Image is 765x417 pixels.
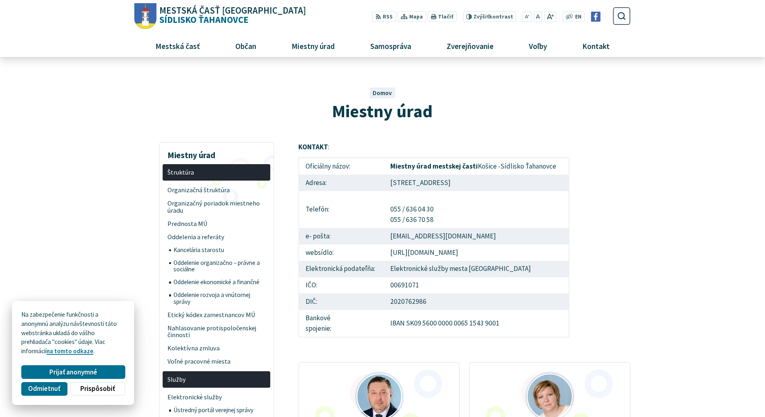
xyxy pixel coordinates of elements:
[173,244,266,256] span: Kancelária starostu
[473,13,489,20] span: Zvýšiť
[299,228,384,244] td: e- pošta:
[469,319,500,327] a: 1543 9001
[163,217,270,230] a: Prednosta MÚ
[514,35,562,57] a: Voľby
[159,6,306,15] span: Mestská časť [GEOGRAPHIC_DATA]
[220,35,271,57] a: Občan
[167,321,266,342] span: Nahlasovanie protispoločenskej činnosti
[298,142,328,151] strong: KONTAKT
[533,11,542,22] button: Nastaviť pôvodnú veľkosť písma
[49,368,97,376] span: Prijať anonymné
[169,256,271,276] a: Oddelenie organizačno – právne a sociálne
[163,308,270,321] a: Etický kódex zamestnancov MÚ
[544,11,556,22] button: Zväčšiť veľkosť písma
[591,12,601,22] img: Prejsť na Facebook stránku
[568,35,624,57] a: Kontakt
[163,230,270,244] a: Oddelenia a referáty
[169,276,271,289] a: Oddelenie ekonomické a finančné
[522,11,532,22] button: Zmenšiť veľkosť písma
[173,256,266,276] span: Oddelenie organizačno – právne a sociálne
[80,384,115,393] span: Prispôsobiť
[299,175,384,191] td: Adresa:
[299,310,384,337] td: Bankové spojenie:
[428,11,457,22] button: Tlačiť
[573,13,584,21] a: EN
[390,297,426,306] a: 2020762986
[21,310,125,356] p: Na zabezpečenie funkčnosti a anonymnú analýzu návštevnosti táto webstránka ukladá do vášho prehli...
[299,158,384,175] td: Oficiálny názov:
[384,244,569,261] td: [URL][DOMAIN_NAME]
[169,404,271,417] a: Ústredný portál verejnej správy
[173,289,266,308] span: Oddelenie rozvoja a vnútornej správy
[373,89,392,97] a: Domov
[167,183,266,197] span: Organizačná štruktúra
[384,158,569,175] td: Košice -Sídlisko Ťahanovce
[332,100,432,122] span: Miestny úrad
[163,391,270,404] a: Elektronické služby
[167,230,266,244] span: Oddelenia a referáty
[28,384,60,393] span: Odmietnuť
[432,35,508,57] a: Zverejňovanie
[163,371,270,388] a: Služby
[167,391,266,404] span: Elektronické služby
[167,355,266,368] span: Voľné pracovné miesta
[409,13,423,21] span: Mapa
[473,14,513,20] span: kontrast
[21,382,67,396] button: Odmietnuť
[163,164,270,181] a: Štruktúra
[163,355,270,368] a: Voľné pracovné miesta
[463,11,516,22] button: Zvýšiťkontrast
[21,365,125,379] button: Prijať anonymné
[167,342,266,355] span: Kolektívna zmluva
[163,321,270,342] a: Nahlasovanie protispoločenskej činnosti
[390,264,531,273] a: Elektronické služby mesta [GEOGRAPHIC_DATA]
[167,308,266,321] span: Etický kódex zamestnancov MÚ
[167,166,266,179] span: Štruktúra
[47,347,93,355] a: na tomto odkaze
[390,162,478,171] strong: Miestny úrad mestskej časti
[141,35,214,57] a: Mestská časť
[579,35,613,57] span: Kontakt
[169,244,271,256] a: Kancelária starostu
[167,373,266,386] span: Služby
[390,281,419,289] a: 00691071
[384,310,569,337] td: IBAN SK
[232,35,259,57] span: Občan
[157,6,306,24] span: Sídlisko Ťahanovce
[173,276,266,289] span: Oddelenie ekonomické a finančné
[390,215,434,224] a: 055 / 636 70 58
[173,404,266,417] span: Ústredný portál verejnej správy
[390,205,434,214] a: 055 / 636 04 30
[383,13,393,21] span: RSS
[167,217,266,230] span: Prednosta MÚ
[70,382,125,396] button: Prispôsobiť
[163,144,270,161] h3: Miestny úrad
[163,342,270,355] a: Kolektívna zmluva
[163,183,270,197] a: Organizačná štruktúra
[299,244,384,261] td: websídlo:
[135,3,157,29] img: Prejsť na domovskú stránku
[299,277,384,294] td: IČO:
[526,35,550,57] span: Voľby
[288,35,338,57] span: Miestny úrad
[384,228,569,244] td: [EMAIL_ADDRESS][DOMAIN_NAME]
[398,11,426,22] a: Mapa
[299,191,384,228] td: Telefón:
[372,11,396,22] a: RSS
[298,142,569,153] p: :
[384,175,569,191] td: [STREET_ADDRESS]
[135,3,306,29] a: Logo Sídlisko Ťahanovce, prejsť na domovskú stránku.
[443,35,496,57] span: Zverejňovanie
[277,35,349,57] a: Miestny úrad
[575,13,581,21] span: EN
[163,197,270,217] a: Organizačný poriadok miestneho úradu
[367,35,414,57] span: Samospráva
[356,35,426,57] a: Samospráva
[167,197,266,217] span: Organizačný poriadok miestneho úradu
[299,293,384,310] td: DIČ:
[299,261,384,277] td: Elektronická podateľňa:
[414,319,468,327] a: 09 5600 0000 0065
[152,35,203,57] span: Mestská časť
[169,289,271,308] a: Oddelenie rozvoja a vnútornej správy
